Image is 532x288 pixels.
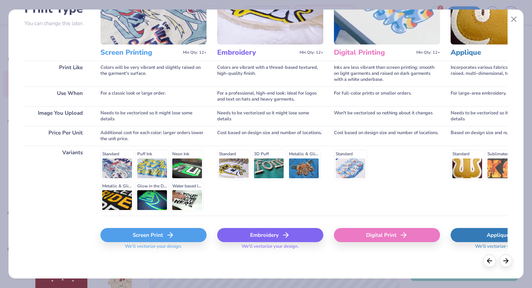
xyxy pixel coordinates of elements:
div: Won't be vectorized so nothing about it changes [334,106,440,126]
div: Additional cost for each color; larger orders lower the unit price. [100,126,207,146]
div: Image You Upload [24,106,90,126]
div: Embroidery [217,228,323,242]
div: Needs to be vectorized so it might lose some details [217,106,323,126]
span: We'll vectorize your design. [239,244,301,254]
p: You can change this later. [24,20,90,26]
div: Print Like [24,61,90,86]
span: Min Qty: 12+ [300,50,323,55]
div: For full-color prints or smaller orders. [334,86,440,106]
div: For a classic look or large order. [100,86,207,106]
div: Inks are less vibrant than screen printing; smooth on light garments and raised on dark garments ... [334,61,440,86]
div: Use When [24,86,90,106]
div: Price Per Unit [24,126,90,146]
div: Screen Print [100,228,207,242]
div: For a professional, high-end look; ideal for logos and text on hats and heavy garments. [217,86,323,106]
div: Digital Print [334,228,440,242]
span: Min Qty: 12+ [183,50,207,55]
div: Cost based on design size and number of locations. [217,126,323,146]
div: Colors will be very vibrant and slightly raised on the garment's surface. [100,61,207,86]
h3: Digital Printing [334,48,414,57]
div: Needs to be vectorized so it might lose some details [100,106,207,126]
span: Min Qty: 12+ [416,50,440,55]
button: Close [507,13,521,26]
span: We'll vectorize your design. [122,244,185,254]
div: Colors are vibrant with a thread-based textured, high-quality finish. [217,61,323,86]
div: Variants [24,146,90,216]
h3: Screen Printing [100,48,180,57]
h3: Embroidery [217,48,297,57]
div: Cost based on design size and number of locations. [334,126,440,146]
h3: Applique [451,48,530,57]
